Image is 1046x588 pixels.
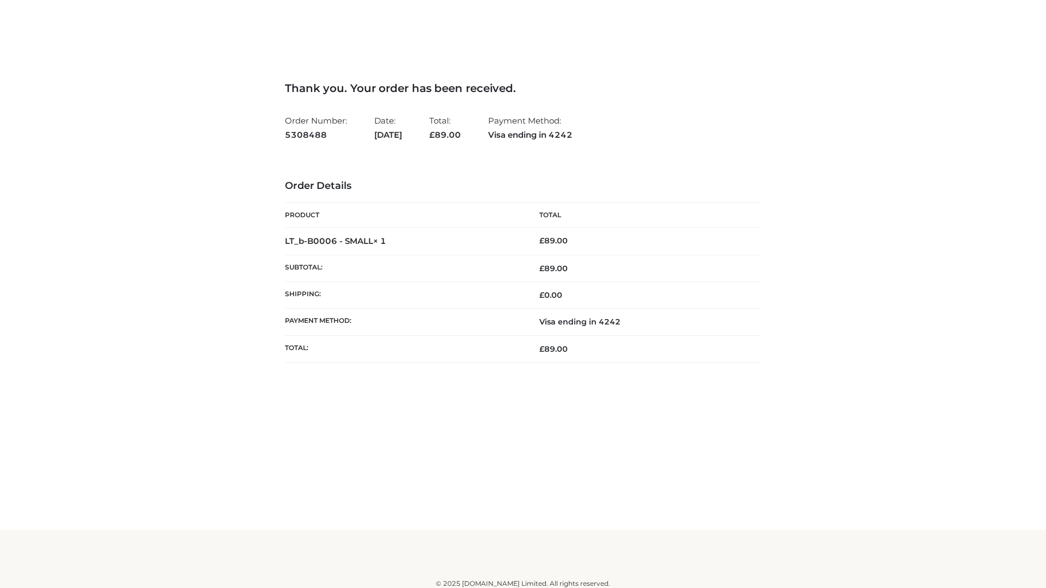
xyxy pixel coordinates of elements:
strong: × 1 [373,236,386,246]
li: Total: [429,111,461,144]
li: Date: [374,111,402,144]
span: £ [539,290,544,300]
h3: Thank you. Your order has been received. [285,82,761,95]
th: Product [285,203,523,228]
strong: LT_b-B0006 - SMALL [285,236,386,246]
strong: Visa ending in 4242 [488,128,573,142]
span: 89.00 [429,130,461,140]
li: Order Number: [285,111,347,144]
strong: [DATE] [374,128,402,142]
li: Payment Method: [488,111,573,144]
th: Total [523,203,761,228]
th: Subtotal: [285,255,523,281]
bdi: 89.00 [539,236,568,246]
span: 89.00 [539,344,568,354]
td: Visa ending in 4242 [523,309,761,335]
span: £ [429,130,435,140]
th: Shipping: [285,282,523,309]
span: £ [539,236,544,246]
strong: 5308488 [285,128,347,142]
span: £ [539,264,544,273]
span: £ [539,344,544,354]
bdi: 0.00 [539,290,562,300]
span: 89.00 [539,264,568,273]
h3: Order Details [285,180,761,192]
th: Total: [285,335,523,362]
th: Payment method: [285,309,523,335]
